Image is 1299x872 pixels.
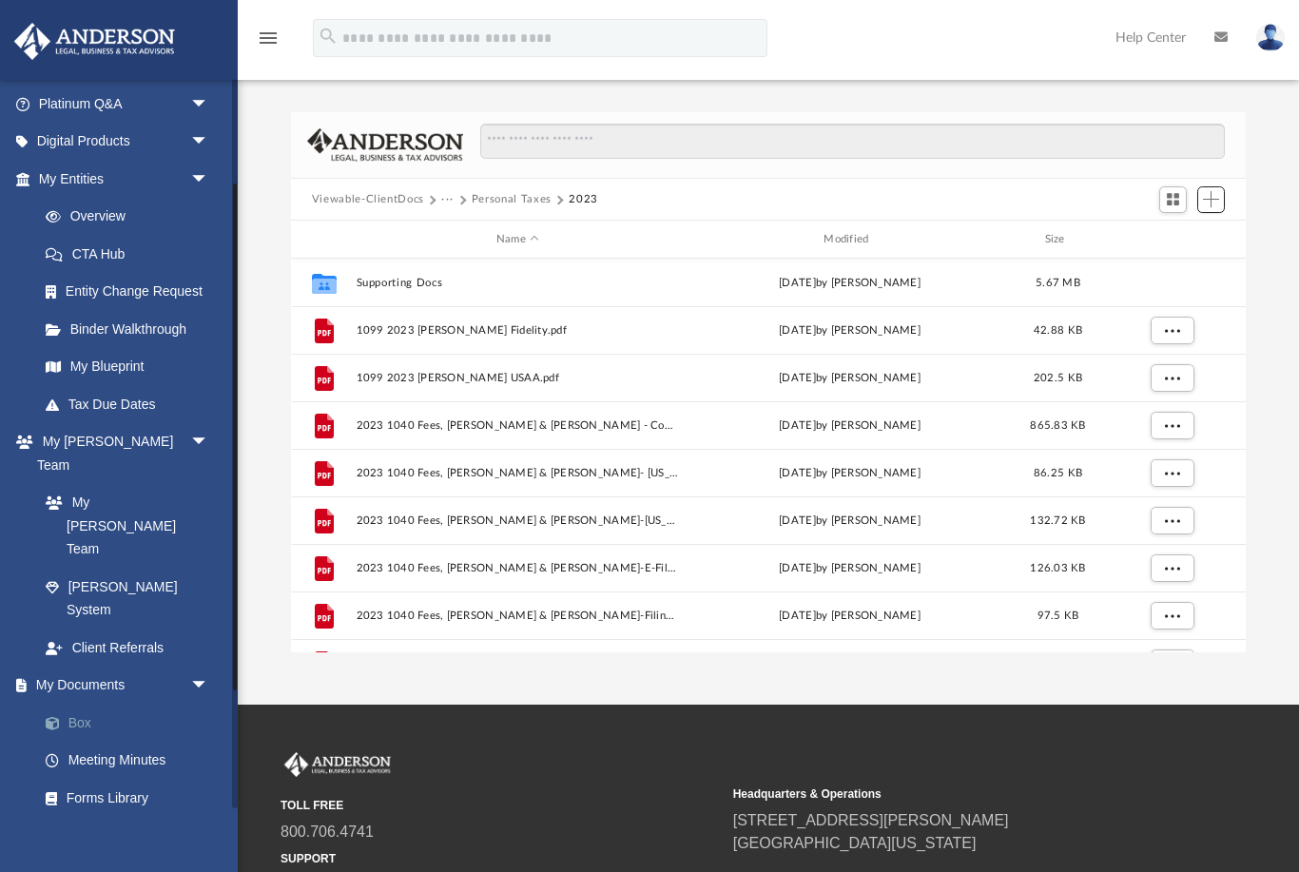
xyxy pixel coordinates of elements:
[27,742,238,780] a: Meeting Minutes
[27,704,238,742] a: Box
[1150,317,1193,345] button: More options
[190,160,228,199] span: arrow_drop_down
[688,560,1011,577] div: [DATE] by [PERSON_NAME]
[688,465,1011,482] div: [DATE] by [PERSON_NAME]
[356,324,679,337] span: 1099 2023 [PERSON_NAME] Fidelity.pdf
[13,160,238,198] a: My Entitiesarrow_drop_down
[1256,24,1285,51] img: User Pic
[688,370,1011,387] div: by [PERSON_NAME]
[281,850,720,867] small: SUPPORT
[13,85,238,123] a: Platinum Q&Aarrow_drop_down
[27,198,238,236] a: Overview
[27,484,219,569] a: My [PERSON_NAME] Team
[190,123,228,162] span: arrow_drop_down
[1036,278,1080,288] span: 5.67 MB
[1150,459,1193,488] button: More options
[569,191,598,208] button: 2023
[480,124,1226,160] input: Search files and folders
[13,123,238,161] a: Digital Productsarrow_drop_down
[27,385,238,423] a: Tax Due Dates
[27,629,228,667] a: Client Referrals
[779,325,816,336] span: [DATE]
[733,785,1173,803] small: Headquarters & Operations
[1197,186,1226,213] button: Add
[27,348,228,386] a: My Blueprint
[1030,563,1085,573] span: 126.03 KB
[318,26,339,47] i: search
[1034,325,1082,336] span: 42.88 KB
[1104,231,1237,248] div: id
[356,372,679,384] span: 1099 2023 [PERSON_NAME] USAA.pdf
[281,824,374,840] a: 800.706.4741
[356,467,679,479] span: 2023 1040 Fees, [PERSON_NAME] & [PERSON_NAME]- [US_STATE] Form DR 0900- Payment Voucher.pdf
[190,85,228,124] span: arrow_drop_down
[27,779,228,817] a: Forms Library
[1019,231,1095,248] div: Size
[733,812,1009,828] a: [STREET_ADDRESS][PERSON_NAME]
[733,835,977,851] a: [GEOGRAPHIC_DATA][US_STATE]
[356,562,679,574] span: 2023 1040 Fees, [PERSON_NAME] & [PERSON_NAME]-E-File Authorization Form-Please Sign.pdf
[1150,364,1193,393] button: More options
[27,568,228,629] a: [PERSON_NAME] System
[281,797,720,814] small: TOLL FREE
[688,608,1011,625] div: [DATE] by [PERSON_NAME]
[441,191,454,208] button: ···
[1150,412,1193,440] button: More options
[13,423,228,484] a: My [PERSON_NAME] Teamarrow_drop_down
[688,513,1011,530] div: [DATE] by [PERSON_NAME]
[190,667,228,706] span: arrow_drop_down
[1034,373,1082,383] span: 202.5 KB
[1030,420,1085,431] span: 865.83 KB
[300,231,347,248] div: id
[1150,554,1193,583] button: More options
[9,23,181,60] img: Anderson Advisors Platinum Portal
[257,27,280,49] i: menu
[356,419,679,432] span: 2023 1040 Fees, [PERSON_NAME] & [PERSON_NAME] - Completed Copy.pdf
[1030,515,1085,526] span: 132.72 KB
[190,423,228,462] span: arrow_drop_down
[356,277,679,289] button: Supporting Docs
[1034,468,1082,478] span: 86.25 KB
[688,322,1011,339] div: by [PERSON_NAME]
[356,610,679,622] span: 2023 1040 Fees, [PERSON_NAME] & [PERSON_NAME]-Filing Instructions.pdf
[312,191,424,208] button: Viewable-ClientDocs
[1037,610,1078,621] span: 97.5 KB
[688,231,1012,248] div: Modified
[779,373,816,383] span: [DATE]
[356,514,679,527] span: 2023 1040 Fees, [PERSON_NAME] & [PERSON_NAME]-[US_STATE] Form Dr0104EP-Estamtied Tax Vouchers.pdf
[257,36,280,49] a: menu
[688,275,1011,292] div: [DATE] by [PERSON_NAME]
[13,667,238,705] a: My Documentsarrow_drop_down
[27,235,238,273] a: CTA Hub
[27,310,238,348] a: Binder Walkthrough
[291,259,1246,653] div: grid
[1159,186,1188,213] button: Switch to Grid View
[472,191,552,208] button: Personal Taxes
[688,417,1011,435] div: [DATE] by [PERSON_NAME]
[355,231,679,248] div: Name
[1150,602,1193,630] button: More options
[1150,507,1193,535] button: More options
[27,273,238,311] a: Entity Change Request
[1150,649,1193,678] button: More options
[281,752,395,777] img: Anderson Advisors Platinum Portal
